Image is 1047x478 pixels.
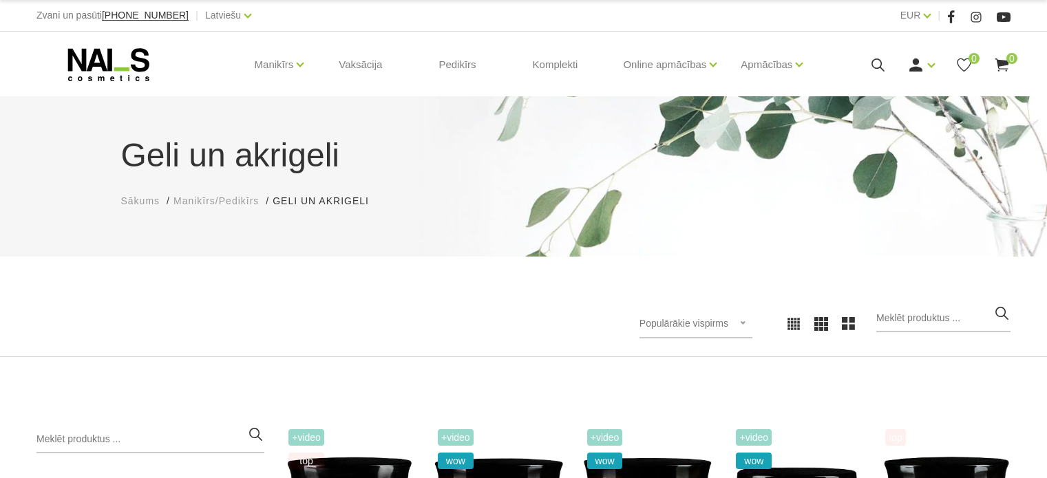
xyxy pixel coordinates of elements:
[36,7,189,24] div: Zvani un pasūti
[121,131,927,180] h1: Geli un akrigeli
[969,53,980,64] span: 0
[736,429,772,446] span: +Video
[955,56,973,74] a: 0
[36,426,264,453] input: Meklēt produktus ...
[885,429,905,446] span: top
[273,194,383,208] li: Geli un akrigeli
[288,429,324,446] span: +Video
[121,195,160,206] span: Sākums
[255,37,294,92] a: Manikīrs
[438,453,474,469] span: wow
[438,429,474,446] span: +Video
[102,10,189,21] a: [PHONE_NUMBER]
[195,7,198,24] span: |
[205,7,241,23] a: Latviešu
[587,453,623,469] span: wow
[328,32,393,98] a: Vaksācija
[427,32,487,98] a: Pedikīrs
[639,318,728,329] span: Populārākie vispirms
[121,194,160,208] a: Sākums
[522,32,589,98] a: Komplekti
[288,453,324,469] span: top
[900,7,921,23] a: EUR
[741,37,792,92] a: Apmācības
[173,195,259,206] span: Manikīrs/Pedikīrs
[587,429,623,446] span: +Video
[623,37,706,92] a: Online apmācības
[173,194,259,208] a: Manikīrs/Pedikīrs
[736,453,772,469] span: wow
[938,7,940,24] span: |
[993,56,1011,74] a: 0
[876,305,1011,332] input: Meklēt produktus ...
[1006,53,1017,64] span: 0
